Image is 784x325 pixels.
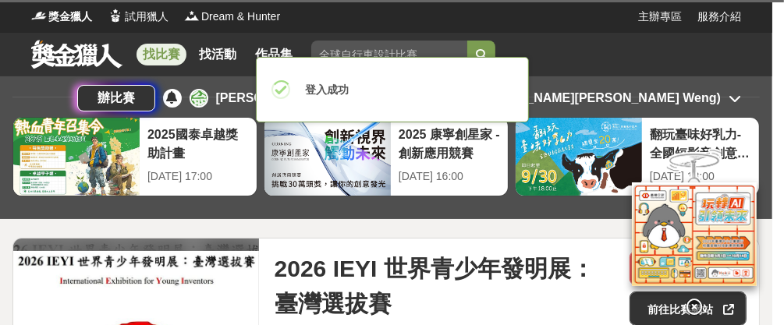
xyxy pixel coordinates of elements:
[515,117,760,196] a: 翻玩臺味好乳力-全國短影音創意大募集[DATE] 18:00
[108,8,123,23] img: Logo
[184,9,280,25] a: LogoDream & Hunter
[216,89,721,108] div: [PERSON_NAME][PERSON_NAME] Weng ([PERSON_NAME][PERSON_NAME] Weng)
[632,182,757,286] img: d2146d9a-e6f6-4337-9592-8cefde37ba6b.png
[184,8,200,23] img: Logo
[125,9,169,25] span: 試用獵人
[108,9,169,25] a: Logo試用獵人
[264,117,509,196] a: 2025 康寧創星家 - 創新應用競賽[DATE] 16:00
[48,9,92,25] span: 獎金獵人
[697,9,741,25] a: 服務介紹
[650,125,751,161] div: 翻玩臺味好乳力-全國短影音創意大募集
[399,125,500,161] div: 2025 康寧創星家 - 創新應用競賽
[311,41,467,69] input: 全球自行車設計比賽
[201,9,280,25] span: Dream & Hunter
[190,89,208,108] div: 翁
[12,117,257,196] a: 2025國泰卓越獎助計畫[DATE] 17:00
[31,8,47,23] img: Logo
[638,9,682,25] a: 主辦專區
[147,168,249,185] div: [DATE] 17:00
[399,168,500,185] div: [DATE] 16:00
[249,44,299,65] a: 作品集
[275,251,617,321] span: 2026 IEYI 世界青少年發明展：臺灣選拔賽
[137,44,186,65] a: 找比賽
[147,125,249,161] div: 2025國泰卓越獎助計畫
[77,85,155,111] a: 辦比賽
[193,44,243,65] a: 找活動
[31,9,92,25] a: Logo獎金獵人
[306,79,349,101] h2: 登入成功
